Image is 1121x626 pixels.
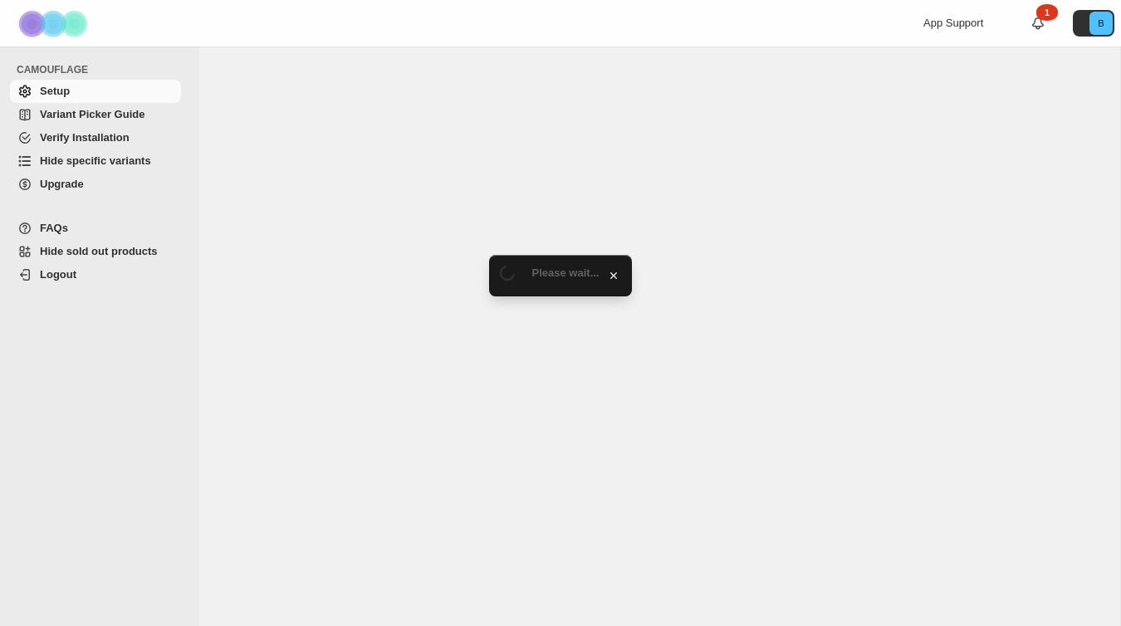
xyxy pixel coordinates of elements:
span: Please wait... [532,267,600,279]
span: CAMOUFLAGE [17,63,188,76]
text: B [1098,18,1104,28]
span: Hide sold out products [40,245,158,257]
img: Camouflage [13,1,96,46]
a: Logout [10,263,181,286]
a: Variant Picker Guide [10,103,181,126]
div: 1 [1036,4,1058,21]
a: Upgrade [10,173,181,196]
a: Hide sold out products [10,240,181,263]
span: Setup [40,85,70,97]
span: Variant Picker Guide [40,108,144,120]
a: 1 [1030,15,1046,32]
a: Verify Installation [10,126,181,149]
span: Hide specific variants [40,154,151,167]
span: Logout [40,268,76,281]
span: Upgrade [40,178,84,190]
button: Avatar with initials B [1073,10,1114,37]
a: FAQs [10,217,181,240]
span: Avatar with initials B [1089,12,1113,35]
a: Hide specific variants [10,149,181,173]
span: FAQs [40,222,68,234]
span: Verify Installation [40,131,130,144]
a: Setup [10,80,181,103]
span: App Support [923,17,983,29]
